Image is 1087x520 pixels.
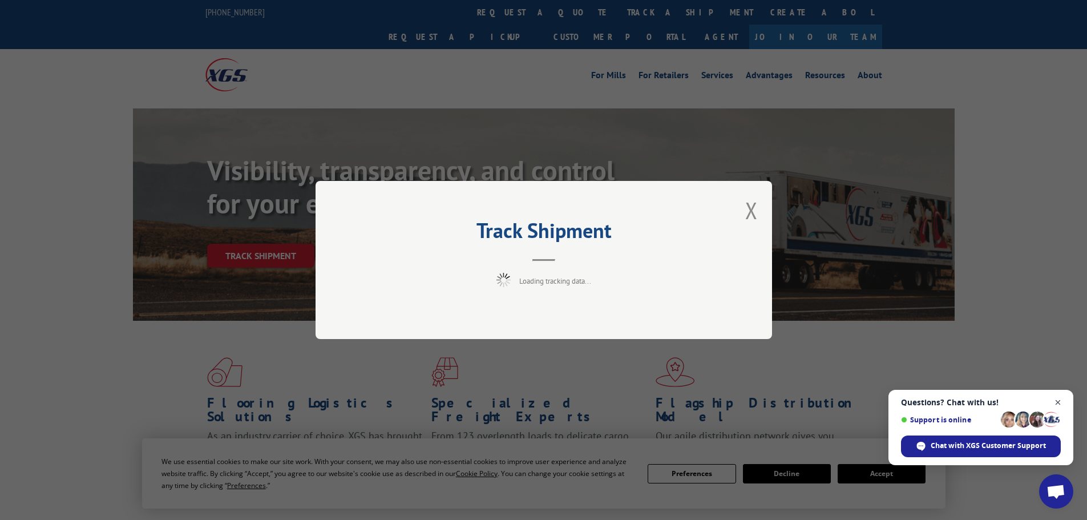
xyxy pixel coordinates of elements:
div: Open chat [1039,474,1073,509]
span: Close chat [1051,396,1065,410]
span: Questions? Chat with us! [901,398,1061,407]
div: Chat with XGS Customer Support [901,436,1061,457]
h2: Track Shipment [373,223,715,244]
span: Support is online [901,416,997,424]
span: Chat with XGS Customer Support [931,441,1046,451]
button: Close modal [745,195,758,225]
span: Loading tracking data... [519,276,591,286]
img: xgs-loading [496,273,511,287]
